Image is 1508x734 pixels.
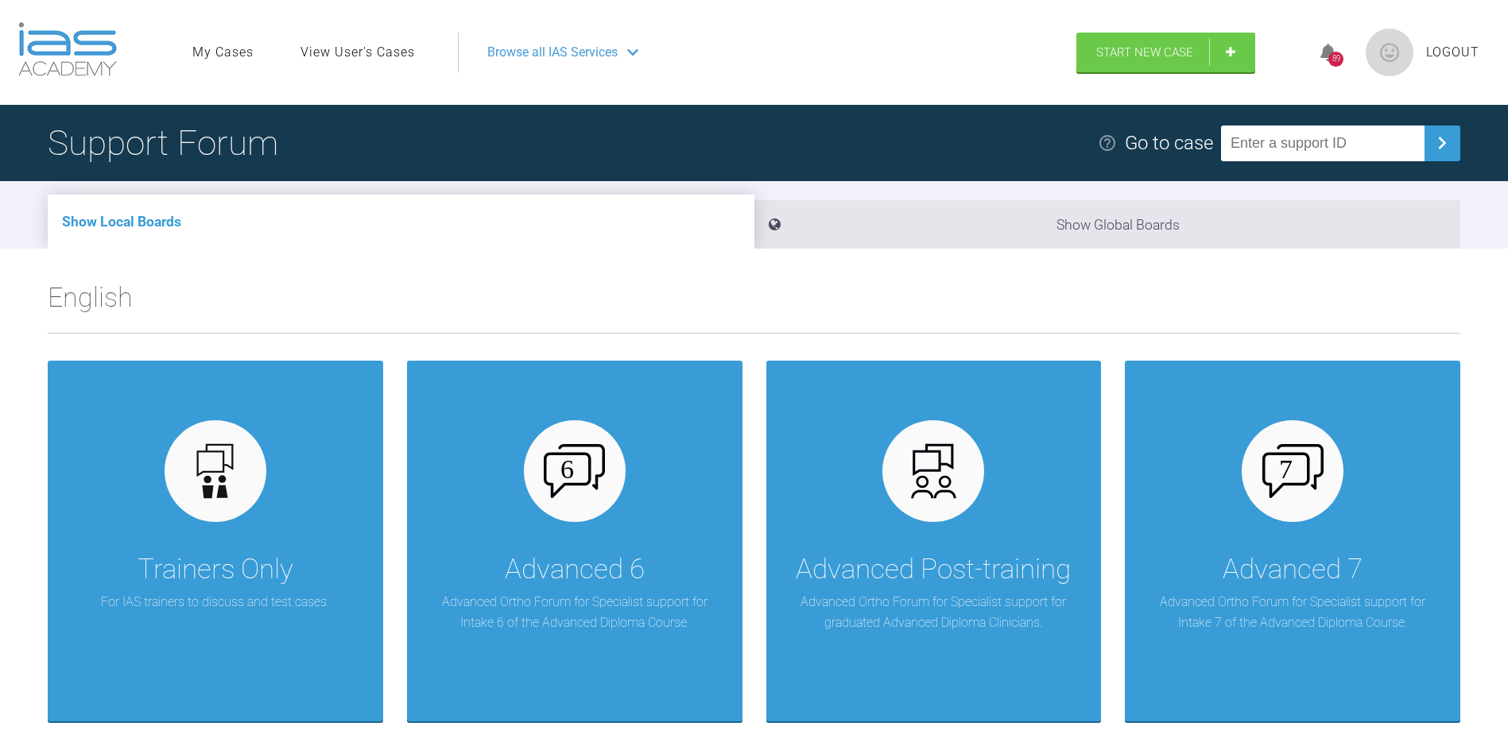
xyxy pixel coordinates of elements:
[48,361,383,721] a: Trainers OnlyFor IAS trainers to discuss and test cases.
[101,592,329,612] p: For IAS trainers to discuss and test cases.
[1429,130,1455,156] img: chevronRight.28bd32b0.svg
[184,441,246,502] img: default.3be3f38f.svg
[1125,361,1460,721] a: Advanced 7Advanced Ortho Forum for Specialist support for Intake 7 of the Advanced Diploma Course.
[300,42,415,63] a: View User's Cases
[18,22,117,76] img: logo-light.3e3ef733.png
[766,361,1102,721] a: Advanced Post-trainingAdvanced Ortho Forum for Specialist support for graduated Advanced Diploma ...
[790,592,1078,632] p: Advanced Ortho Forum for Specialist support for graduated Advanced Diploma Clinicians.
[796,547,1071,592] div: Advanced Post-training
[1125,128,1213,158] div: Go to case
[1221,126,1425,161] input: Enter a support ID
[1098,133,1117,153] img: help.e70b9f3d.svg
[48,115,278,171] h1: Support Forum
[1149,592,1436,632] p: Advanced Ortho Forum for Specialist support for Intake 7 of the Advanced Diploma Course.
[903,441,964,502] img: advanced.73cea251.svg
[431,592,719,632] p: Advanced Ortho Forum for Specialist support for Intake 6 of the Advanced Diploma Course.
[48,195,754,249] li: Show Local Boards
[1426,42,1479,63] a: Logout
[48,276,1460,333] h2: English
[1096,45,1193,60] span: Start New Case
[1328,52,1343,67] div: 89
[754,200,1461,249] li: Show Global Boards
[138,547,293,592] div: Trainers Only
[544,444,605,498] img: advanced-6.cf6970cb.svg
[1262,444,1324,498] img: advanced-7.aa0834c3.svg
[1076,33,1255,72] a: Start New Case
[407,361,742,721] a: Advanced 6Advanced Ortho Forum for Specialist support for Intake 6 of the Advanced Diploma Course.
[192,42,254,63] a: My Cases
[487,42,618,63] span: Browse all IAS Services
[505,547,645,592] div: Advanced 6
[1366,29,1413,76] img: profile.png
[1223,547,1363,592] div: Advanced 7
